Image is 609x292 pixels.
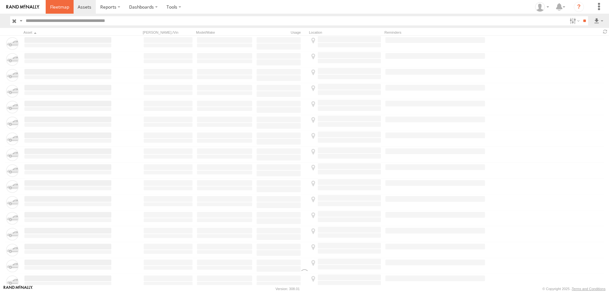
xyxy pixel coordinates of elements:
[309,30,382,35] div: Location
[567,16,581,25] label: Search Filter Options
[542,287,606,291] div: © Copyright 2025 -
[572,287,606,291] a: Terms and Conditions
[3,286,33,292] a: Visit our Website
[276,287,300,291] div: Version: 308.01
[533,2,551,12] div: Tye Clark
[601,29,609,35] span: Refresh
[143,30,193,35] div: [PERSON_NAME]./Vin
[574,2,584,12] i: ?
[384,30,486,35] div: Reminders
[6,5,39,9] img: rand-logo.svg
[593,16,604,25] label: Export results as...
[196,30,253,35] div: Model/Make
[256,30,306,35] div: Usage
[23,30,112,35] div: Click to Sort
[18,16,23,25] label: Search Query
